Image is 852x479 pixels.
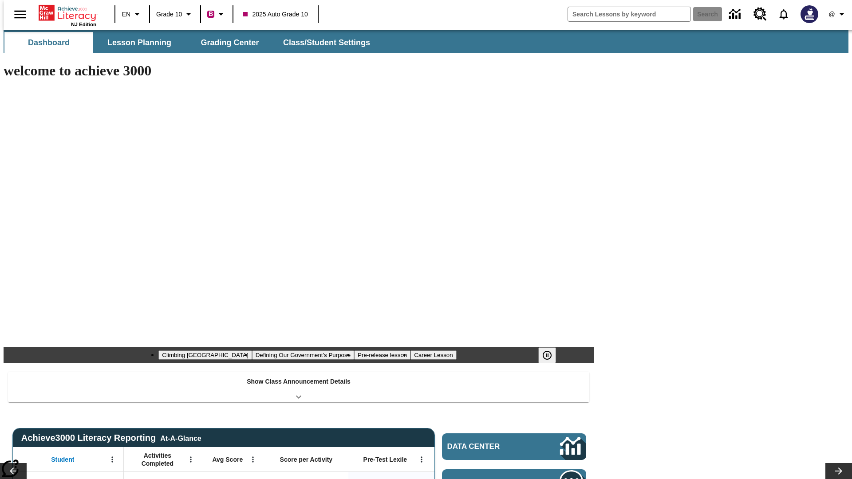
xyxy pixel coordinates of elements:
button: Slide 1 Climbing Mount Tai [158,350,252,360]
span: Score per Activity [280,455,333,463]
button: Language: EN, Select a language [118,6,146,22]
a: Data Center [442,433,586,460]
a: Notifications [772,3,795,26]
img: Avatar [801,5,818,23]
button: Slide 4 Career Lesson [410,350,456,360]
button: Slide 2 Defining Our Government's Purpose [252,350,354,360]
span: Avg Score [212,455,243,463]
button: Lesson Planning [95,32,184,53]
div: At-A-Glance [160,433,201,443]
span: Data Center [447,442,530,451]
a: Home [39,4,96,22]
div: Pause [538,347,565,363]
button: Open Menu [246,453,260,466]
div: SubNavbar [4,32,378,53]
a: Data Center [724,2,748,27]
span: Pre-Test Lexile [363,455,407,463]
button: Open Menu [415,453,428,466]
span: Grade 10 [156,10,182,19]
span: B [209,8,213,20]
button: Slide 3 Pre-release lesson [354,350,410,360]
span: Activities Completed [128,452,187,467]
span: Student [51,455,74,463]
span: 2025 Auto Grade 10 [243,10,308,19]
div: Show Class Announcement Details [8,372,589,402]
button: Grade: Grade 10, Select a grade [153,6,197,22]
button: Class/Student Settings [276,32,377,53]
button: Boost Class color is violet red. Change class color [204,6,230,22]
button: Open Menu [184,453,197,466]
a: Resource Center, Will open in new tab [748,2,772,26]
button: Dashboard [4,32,93,53]
button: Lesson carousel, Next [825,463,852,479]
span: Achieve3000 Literacy Reporting [21,433,201,443]
button: Open Menu [106,453,119,466]
p: Show Class Announcement Details [247,377,351,386]
button: Profile/Settings [824,6,852,22]
button: Grading Center [185,32,274,53]
div: Home [39,3,96,27]
span: NJ Edition [71,22,96,27]
button: Select a new avatar [795,3,824,26]
h1: welcome to achieve 3000 [4,63,594,79]
input: search field [568,7,690,21]
div: SubNavbar [4,30,848,53]
button: Open side menu [7,1,33,27]
span: EN [122,10,130,19]
button: Pause [538,347,556,363]
span: @ [828,10,835,19]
